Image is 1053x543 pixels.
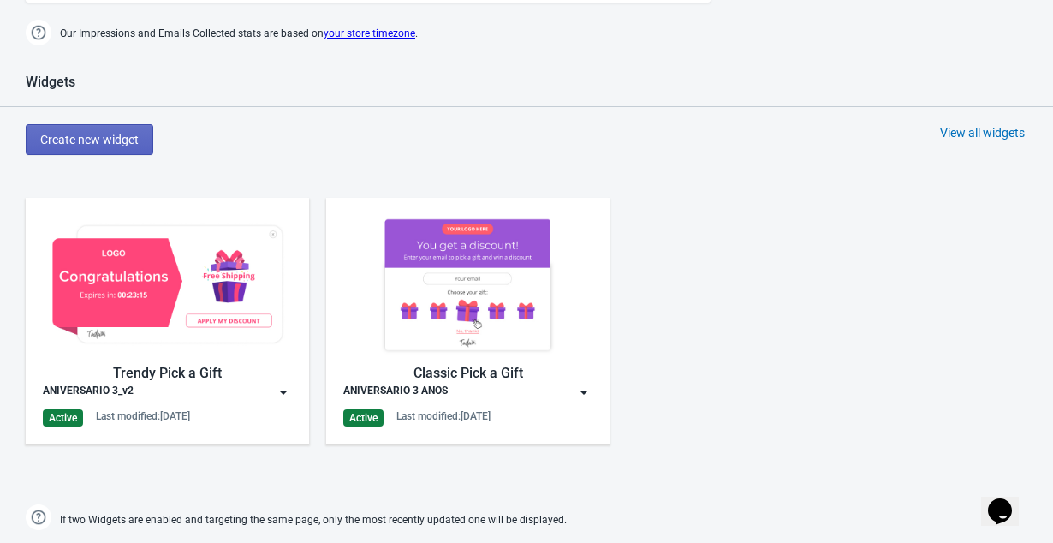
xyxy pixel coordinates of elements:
div: Last modified: [DATE] [96,409,190,423]
span: Create new widget [40,133,139,146]
img: help.png [26,20,51,45]
img: dropdown.png [275,384,292,401]
div: Active [343,409,384,427]
span: Our Impressions and Emails Collected stats are based on . [60,20,418,48]
div: Last modified: [DATE] [396,409,491,423]
img: help.png [26,504,51,530]
img: dropdown.png [575,384,592,401]
img: gift_game_v2.jpg [43,215,292,355]
div: ANIVERSARIO 3_v2 [43,384,134,401]
div: Trendy Pick a Gift [43,363,292,384]
button: Create new widget [26,124,153,155]
img: gift_game.jpg [343,215,592,355]
iframe: chat widget [981,474,1036,526]
div: Classic Pick a Gift [343,363,592,384]
a: your store timezone [324,27,415,39]
div: View all widgets [940,124,1025,141]
span: If two Widgets are enabled and targeting the same page, only the most recently updated one will b... [60,506,567,534]
div: ANIVERSARIO 3 ANOS [343,384,448,401]
div: Active [43,409,83,427]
